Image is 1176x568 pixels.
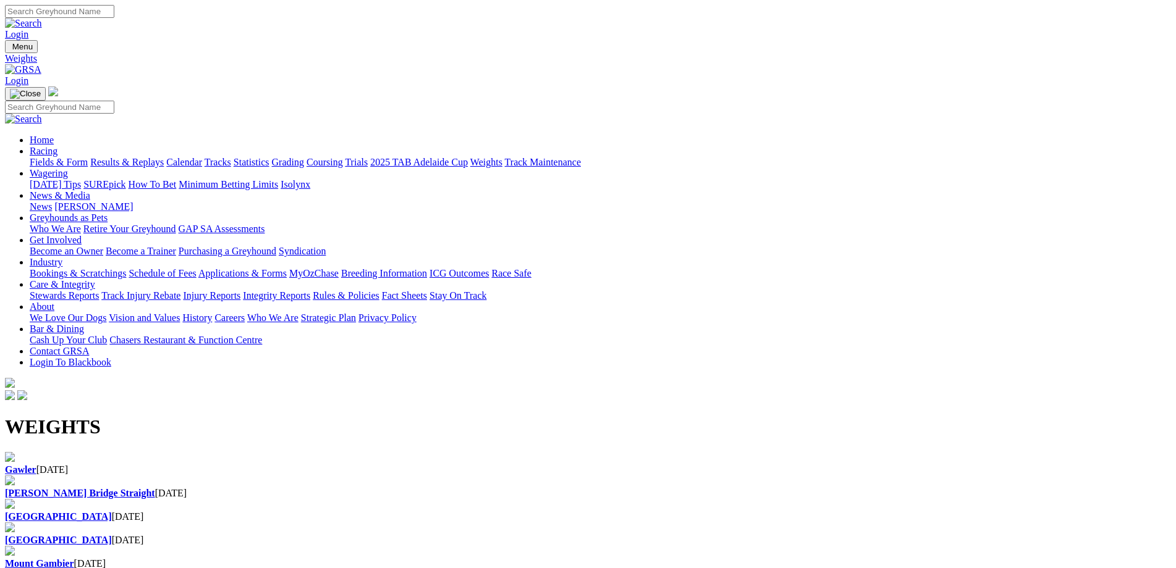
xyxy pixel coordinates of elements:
[83,223,176,234] a: Retire Your Greyhound
[429,290,486,301] a: Stay On Track
[30,335,1171,346] div: Bar & Dining
[30,312,1171,324] div: About
[358,312,417,323] a: Privacy Policy
[279,246,326,256] a: Syndication
[109,312,180,323] a: Vision and Values
[5,378,15,388] img: logo-grsa-white.png
[5,488,1171,499] div: [DATE]
[5,29,28,40] a: Login
[30,235,82,245] a: Get Involved
[281,179,310,190] a: Isolynx
[17,390,27,400] img: twitter.svg
[5,114,42,125] img: Search
[183,290,240,301] a: Injury Reports
[289,268,339,278] a: MyOzChase
[30,246,1171,257] div: Get Involved
[179,179,278,190] a: Minimum Betting Limits
[30,301,54,312] a: About
[5,546,15,556] img: file-red.svg
[30,201,1171,212] div: News & Media
[5,5,114,18] input: Search
[214,312,245,323] a: Careers
[30,312,106,323] a: We Love Our Dogs
[30,335,107,345] a: Cash Up Your Club
[5,475,15,485] img: file-red.svg
[30,357,111,367] a: Login To Blackbook
[301,312,356,323] a: Strategic Plan
[30,223,1171,235] div: Greyhounds as Pets
[30,190,90,201] a: News & Media
[30,290,1171,301] div: Care & Integrity
[30,268,126,278] a: Bookings & Scratchings
[129,179,177,190] a: How To Bet
[345,157,368,167] a: Trials
[341,268,427,278] a: Breeding Information
[234,157,269,167] a: Statistics
[54,201,133,212] a: [PERSON_NAME]
[30,223,81,234] a: Who We Are
[30,201,52,212] a: News
[429,268,489,278] a: ICG Outcomes
[5,390,15,400] img: facebook.svg
[30,179,1171,190] div: Wagering
[30,146,57,156] a: Racing
[5,535,112,545] a: [GEOGRAPHIC_DATA]
[30,157,1171,168] div: Racing
[30,168,68,178] a: Wagering
[30,212,108,223] a: Greyhounds as Pets
[5,18,42,29] img: Search
[5,488,155,498] a: [PERSON_NAME] Bridge Straight
[12,42,33,51] span: Menu
[382,290,427,301] a: Fact Sheets
[505,157,581,167] a: Track Maintenance
[182,312,212,323] a: History
[5,511,1171,522] div: [DATE]
[30,279,95,290] a: Care & Integrity
[129,268,196,278] a: Schedule of Fees
[272,157,304,167] a: Grading
[5,87,46,101] button: Toggle navigation
[30,157,88,167] a: Fields & Form
[5,511,112,522] a: [GEOGRAPHIC_DATA]
[491,268,531,278] a: Race Safe
[5,464,1171,475] div: [DATE]
[5,75,28,86] a: Login
[243,290,310,301] a: Integrity Reports
[5,535,1171,546] div: [DATE]
[90,157,164,167] a: Results & Replays
[313,290,379,301] a: Rules & Policies
[30,290,99,301] a: Stewards Reports
[198,268,287,278] a: Applications & Forms
[5,64,41,75] img: GRSA
[10,89,41,99] img: Close
[166,157,202,167] a: Calendar
[179,223,265,234] a: GAP SA Assessments
[83,179,125,190] a: SUREpick
[307,157,343,167] a: Coursing
[30,179,81,190] a: [DATE] Tips
[5,53,1171,64] a: Weights
[5,464,36,475] a: Gawler
[48,86,58,96] img: logo-grsa-white.png
[30,135,54,145] a: Home
[101,290,180,301] a: Track Injury Rebate
[109,335,262,345] a: Chasers Restaurant & Function Centre
[205,157,231,167] a: Tracks
[470,157,502,167] a: Weights
[5,101,114,114] input: Search
[247,312,298,323] a: Who We Are
[179,246,276,256] a: Purchasing a Greyhound
[5,416,1171,438] h1: WEIGHTS
[5,452,15,462] img: file-red.svg
[5,499,15,509] img: file-red.svg
[5,40,38,53] button: Toggle navigation
[30,324,84,334] a: Bar & Dining
[5,522,15,532] img: file-red.svg
[30,268,1171,279] div: Industry
[30,346,89,356] a: Contact GRSA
